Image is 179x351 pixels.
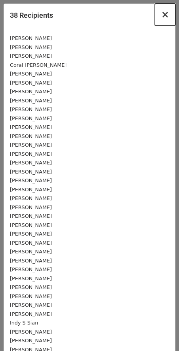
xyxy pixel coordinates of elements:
small: [PERSON_NAME] [10,240,52,246]
small: [PERSON_NAME] [10,115,52,121]
small: [PERSON_NAME] [10,302,52,308]
small: [PERSON_NAME] [10,71,52,77]
small: [PERSON_NAME] [10,44,52,50]
small: [PERSON_NAME] [10,311,52,317]
iframe: Chat Widget [139,313,179,351]
small: [PERSON_NAME] [10,160,52,166]
small: [PERSON_NAME] [10,284,52,290]
small: [PERSON_NAME] [10,169,52,175]
small: Indy S Sian [10,320,38,326]
button: Close [155,4,175,26]
small: [PERSON_NAME] [10,151,52,157]
small: [PERSON_NAME] [10,195,52,201]
small: [PERSON_NAME] [10,142,52,148]
small: [PERSON_NAME] [10,35,52,41]
small: [PERSON_NAME] [10,106,52,112]
small: [PERSON_NAME] [10,80,52,86]
small: [PERSON_NAME] [10,133,52,139]
small: [PERSON_NAME] [10,89,52,94]
small: [PERSON_NAME] [10,124,52,130]
small: [PERSON_NAME] [10,177,52,183]
small: [PERSON_NAME] [10,187,52,192]
small: [PERSON_NAME] [10,276,52,281]
small: [PERSON_NAME] [10,213,52,219]
small: [PERSON_NAME] [10,98,52,104]
small: [PERSON_NAME] [10,266,52,272]
span: × [161,9,169,20]
small: [PERSON_NAME] [10,249,52,255]
small: [PERSON_NAME] [10,231,52,237]
small: [PERSON_NAME] [10,204,52,210]
h5: 38 Recipients [10,10,53,21]
small: [PERSON_NAME] [10,53,52,59]
small: [PERSON_NAME] [10,293,52,299]
small: [PERSON_NAME] [10,338,52,343]
small: [PERSON_NAME] [10,222,52,228]
small: Coral [PERSON_NAME] [10,62,67,68]
small: [PERSON_NAME] [10,258,52,264]
small: [PERSON_NAME] [10,329,52,335]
